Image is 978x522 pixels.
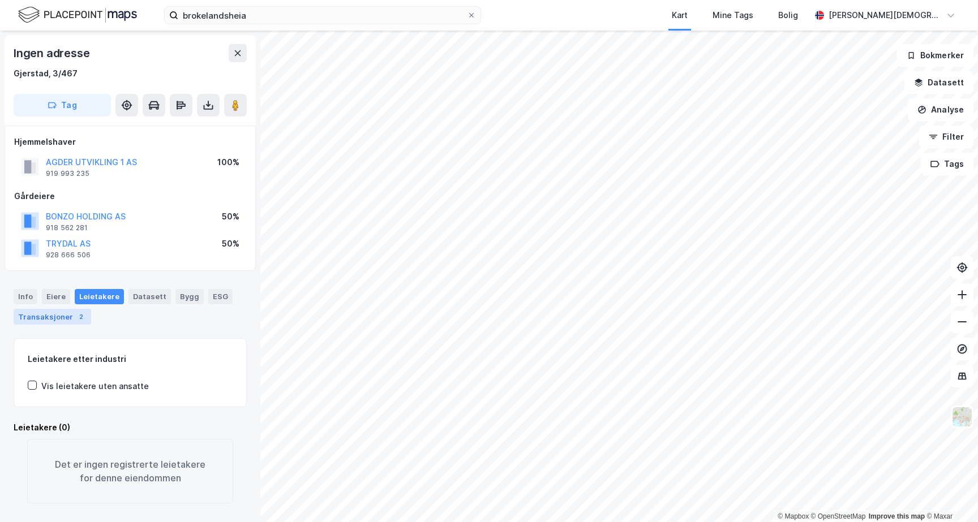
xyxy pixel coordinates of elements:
img: Z [951,406,973,428]
div: Bygg [175,289,204,304]
div: Kart [672,8,688,22]
div: Eiere [42,289,70,304]
div: Datasett [128,289,171,304]
button: Analyse [908,98,973,121]
div: Transaksjoner [14,309,91,325]
div: Info [14,289,37,304]
input: Søk på adresse, matrikkel, gårdeiere, leietakere eller personer [178,7,467,24]
button: Filter [919,126,973,148]
div: 50% [222,237,239,251]
div: Leietakere (0) [14,421,247,434]
img: logo.f888ab2527a4732fd821a326f86c7f29.svg [18,5,137,25]
div: Ingen adresse [14,44,92,62]
button: Bokmerker [897,44,973,67]
div: 50% [222,210,239,223]
div: 100% [217,156,239,169]
div: ESG [208,289,233,304]
div: 2 [75,311,87,322]
div: Bolig [778,8,798,22]
div: Gårdeiere [14,189,246,203]
a: Improve this map [869,512,925,520]
div: Hjemmelshaver [14,135,246,149]
div: Leietakere etter industri [28,352,233,366]
div: Mine Tags [713,8,753,22]
button: Datasett [904,71,973,94]
a: OpenStreetMap [811,512,866,520]
div: 928 666 506 [46,251,91,260]
div: [PERSON_NAME][DEMOGRAPHIC_DATA] [829,8,942,22]
div: 918 562 281 [46,223,88,232]
div: 919 993 235 [46,169,89,178]
div: Gjerstad, 3/467 [14,67,78,80]
div: Leietakere [75,289,124,304]
div: Vis leietakere uten ansatte [41,379,149,393]
button: Tag [14,94,111,117]
button: Tags [921,153,973,175]
a: Maxar [926,512,953,520]
div: Det er ingen registrerte leietakere for denne eiendommen [27,439,233,503]
a: Mapbox [778,512,809,520]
